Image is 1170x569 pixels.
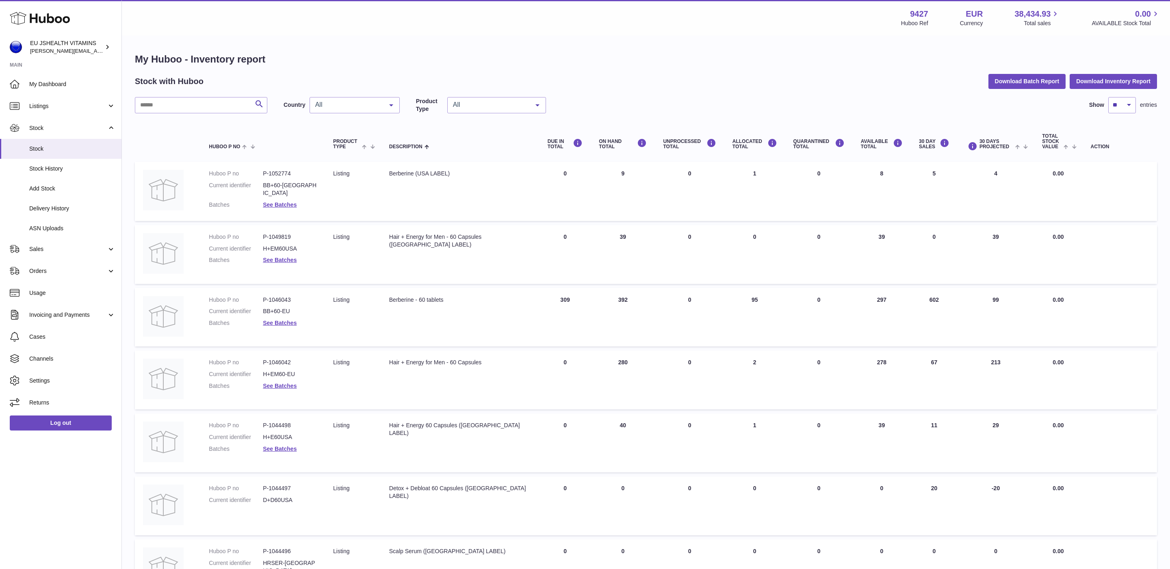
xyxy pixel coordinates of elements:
[960,19,983,27] div: Currency
[29,289,115,297] span: Usage
[143,233,184,274] img: product image
[539,162,591,221] td: 0
[911,413,958,472] td: 11
[655,350,724,409] td: 0
[591,162,655,221] td: 9
[209,422,263,429] dt: Huboo P no
[1053,170,1064,177] span: 0.00
[958,413,1034,472] td: 29
[29,267,107,275] span: Orders
[548,138,583,149] div: DUE IN TOTAL
[263,307,317,315] dd: BB+60-EU
[1092,9,1160,27] a: 0.00 AVAILABLE Stock Total
[724,288,785,347] td: 95
[333,234,349,240] span: listing
[853,413,911,472] td: 39
[209,182,263,197] dt: Current identifier
[966,9,983,19] strong: EUR
[655,413,724,472] td: 0
[958,350,1034,409] td: 213
[135,53,1157,66] h1: My Huboo - Inventory report
[29,399,115,407] span: Returns
[817,296,821,303] span: 0
[655,225,724,284] td: 0
[263,170,317,177] dd: P-1052774
[263,433,317,441] dd: H+E60USA
[209,170,263,177] dt: Huboo P no
[29,102,107,110] span: Listings
[793,138,845,149] div: QUARANTINED Total
[263,201,297,208] a: See Batches
[655,288,724,347] td: 0
[209,233,263,241] dt: Huboo P no
[389,485,531,500] div: Detox + Debloat 60 Capsules ([GEOGRAPHIC_DATA] LABEL)
[29,245,107,253] span: Sales
[1042,134,1062,150] span: Total stock value
[853,288,911,347] td: 297
[979,139,1013,149] span: 30 DAYS PROJECTED
[209,496,263,504] dt: Current identifier
[30,39,103,55] div: EU JSHEALTH VITAMINS
[724,225,785,284] td: 0
[655,476,724,535] td: 0
[263,182,317,197] dd: BB+60-[GEOGRAPHIC_DATA]
[919,138,949,149] div: 30 DAY SALES
[539,413,591,472] td: 0
[333,359,349,366] span: listing
[333,485,349,491] span: listing
[817,485,821,491] span: 0
[901,19,928,27] div: Huboo Ref
[591,350,655,409] td: 280
[29,225,115,232] span: ASN Uploads
[313,101,383,109] span: All
[263,359,317,366] dd: P-1046042
[333,170,349,177] span: listing
[209,433,263,441] dt: Current identifier
[263,370,317,378] dd: H+EM60-EU
[853,162,911,221] td: 8
[263,320,297,326] a: See Batches
[29,124,107,132] span: Stock
[209,307,263,315] dt: Current identifier
[263,496,317,504] dd: D+D60USA
[389,233,531,249] div: Hair + Energy for Men - 60 Capsules ([GEOGRAPHIC_DATA] LABEL)
[1070,74,1157,89] button: Download Inventory Report
[143,296,184,337] img: product image
[539,225,591,284] td: 0
[958,225,1034,284] td: 39
[539,350,591,409] td: 0
[1014,9,1060,27] a: 38,434.93 Total sales
[143,359,184,399] img: product image
[911,476,958,535] td: 20
[1140,101,1157,109] span: entries
[263,485,317,492] dd: P-1044497
[539,288,591,347] td: 309
[29,205,115,212] span: Delivery History
[263,245,317,253] dd: H+EM60USA
[209,485,263,492] dt: Huboo P no
[143,485,184,525] img: product image
[1091,144,1149,149] div: Action
[284,101,305,109] label: Country
[1053,548,1064,554] span: 0.00
[861,138,903,149] div: AVAILABLE Total
[143,422,184,462] img: product image
[958,476,1034,535] td: -20
[591,413,655,472] td: 40
[10,415,112,430] a: Log out
[333,548,349,554] span: listing
[724,476,785,535] td: 0
[209,296,263,304] dt: Huboo P no
[958,162,1034,221] td: 4
[389,296,531,304] div: Berberine - 60 tablets
[911,350,958,409] td: 67
[910,9,928,19] strong: 9427
[591,288,655,347] td: 392
[209,445,263,453] dt: Batches
[143,170,184,210] img: product image
[1135,9,1151,19] span: 0.00
[263,547,317,555] dd: P-1044496
[389,359,531,366] div: Hair + Energy for Men - 60 Capsules
[958,288,1034,347] td: 99
[29,185,115,193] span: Add Stock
